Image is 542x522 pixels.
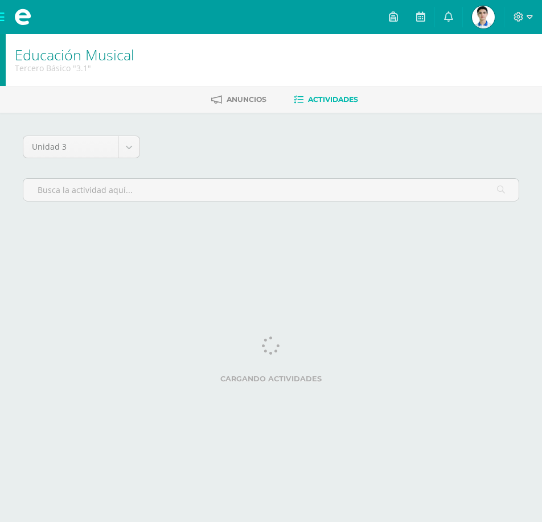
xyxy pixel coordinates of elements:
h1: Educación Musical [15,47,134,63]
input: Busca la actividad aquí... [23,179,519,201]
div: Tercero Básico '3.1' [15,63,134,73]
label: Cargando actividades [23,375,519,383]
a: Unidad 3 [23,136,139,158]
span: Unidad 3 [32,136,109,158]
a: Anuncios [211,91,266,109]
a: Actividades [294,91,358,109]
span: Anuncios [227,95,266,104]
a: Educación Musical [15,45,134,64]
img: 62b2220a7c7f7418e8adb46603315cfe.png [472,6,495,28]
span: Actividades [308,95,358,104]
